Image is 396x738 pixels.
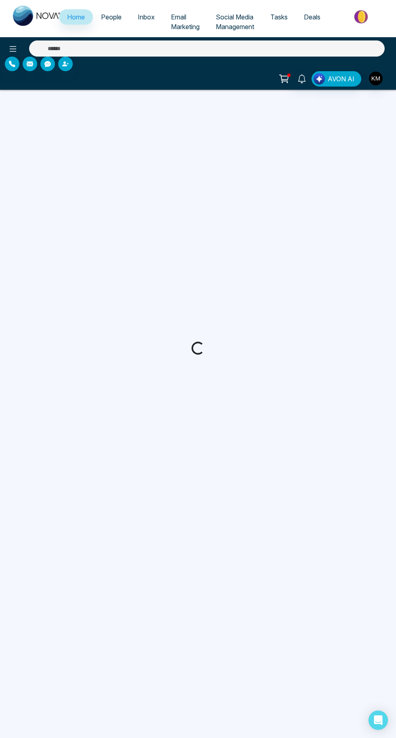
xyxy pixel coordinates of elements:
img: Lead Flow [314,73,325,85]
a: Social Media Management [208,9,262,34]
span: Deals [304,13,320,21]
span: People [101,13,122,21]
span: Home [67,13,85,21]
span: Inbox [138,13,155,21]
a: Email Marketing [163,9,208,34]
a: Tasks [262,9,296,25]
img: User Avatar [369,72,383,85]
span: Email Marketing [171,13,200,31]
button: AVON AI [312,71,361,87]
a: Inbox [130,9,163,25]
span: Tasks [270,13,288,21]
img: Nova CRM Logo [13,6,61,26]
a: Home [59,9,93,25]
div: Open Intercom Messenger [369,711,388,730]
span: Social Media Management [216,13,254,31]
span: AVON AI [328,74,354,84]
a: People [93,9,130,25]
a: Deals [296,9,329,25]
img: Market-place.gif [333,8,391,26]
